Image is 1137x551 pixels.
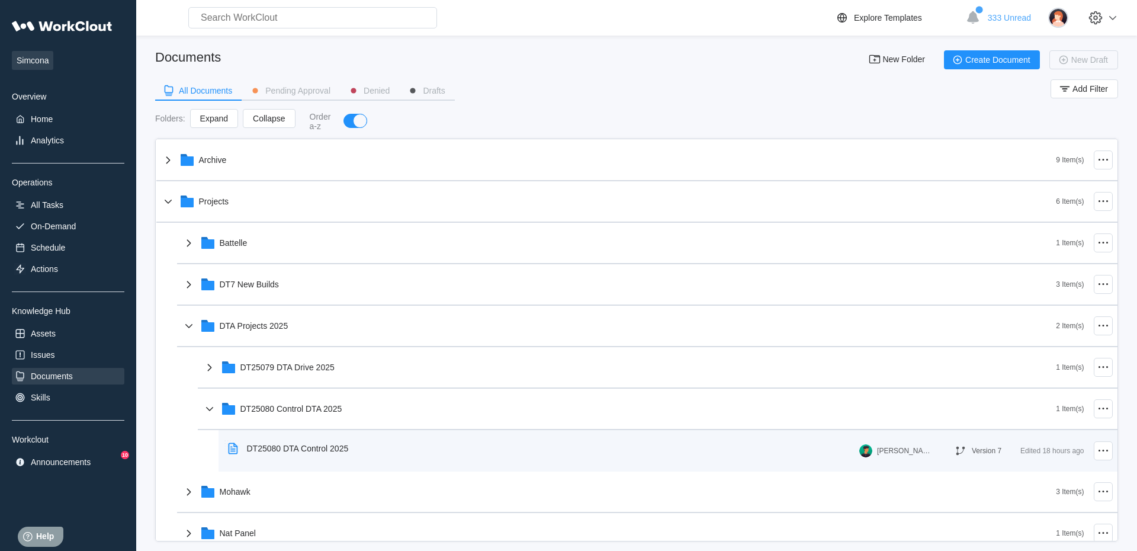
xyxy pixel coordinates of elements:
[121,451,129,459] div: 10
[220,528,256,538] div: Nat Panel
[399,82,454,100] button: Drafts
[965,56,1030,64] span: Create Document
[31,371,73,381] div: Documents
[12,178,124,187] div: Operations
[12,239,124,256] a: Schedule
[1072,85,1108,93] span: Add Filter
[340,82,399,100] button: Denied
[12,454,124,470] a: Announcements
[12,132,124,149] a: Analytics
[242,82,340,100] button: Pending Approval
[1020,444,1084,458] div: Edited 18 hours ago
[31,243,65,252] div: Schedule
[31,136,64,145] div: Analytics
[1071,56,1108,64] span: New Draft
[1056,197,1084,206] div: 6 Item(s)
[179,87,232,95] div: All Documents
[835,11,960,25] a: Explore Templates
[861,50,934,69] button: New Folder
[12,306,124,316] div: Knowledge Hub
[1056,280,1084,289] div: 3 Item(s)
[12,389,124,406] a: Skills
[364,87,390,95] div: Denied
[12,325,124,342] a: Assets
[877,447,930,455] div: [PERSON_NAME]
[265,87,330,95] div: Pending Approval
[972,447,1001,455] div: Version 7
[199,155,227,165] div: Archive
[854,13,922,23] div: Explore Templates
[12,347,124,363] a: Issues
[882,55,925,65] span: New Folder
[1056,239,1084,247] div: 1 Item(s)
[155,114,185,123] div: Folders :
[12,435,124,444] div: Workclout
[310,112,332,131] div: Order a-z
[243,109,295,128] button: Collapse
[31,350,54,360] div: Issues
[220,487,250,496] div: Mohawk
[240,363,335,372] div: DT25079 DTA Drive 2025
[220,238,248,248] div: Battelle
[1056,488,1084,496] div: 3 Item(s)
[1049,50,1118,69] button: New Draft
[988,13,1031,23] span: 333 Unread
[1056,529,1084,537] div: 1 Item(s)
[200,114,228,123] span: Expand
[12,368,124,385] a: Documents
[12,111,124,127] a: Home
[188,7,437,28] input: Search WorkClout
[12,218,124,235] a: On-Demand
[240,404,342,414] div: DT25080 Control DTA 2025
[1051,79,1118,98] button: Add Filter
[31,222,76,231] div: On-Demand
[1056,405,1084,413] div: 1 Item(s)
[1056,363,1084,371] div: 1 Item(s)
[12,92,124,101] div: Overview
[859,444,872,457] img: user.png
[220,321,288,331] div: DTA Projects 2025
[1056,322,1084,330] div: 2 Item(s)
[31,329,56,338] div: Assets
[155,82,242,100] button: All Documents
[31,457,91,467] div: Announcements
[31,114,53,124] div: Home
[12,51,53,70] span: Simcona
[253,114,285,123] span: Collapse
[423,87,445,95] div: Drafts
[199,197,229,206] div: Projects
[190,109,238,128] button: Expand
[944,50,1040,69] button: Create Document
[1056,156,1084,164] div: 9 Item(s)
[155,50,221,65] div: Documents
[31,264,58,274] div: Actions
[1048,8,1068,28] img: user-2.png
[247,444,349,453] div: DT25080 DTA Control 2025
[31,393,50,402] div: Skills
[220,280,279,289] div: DT7 New Builds
[12,197,124,213] a: All Tasks
[12,261,124,277] a: Actions
[31,200,63,210] div: All Tasks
